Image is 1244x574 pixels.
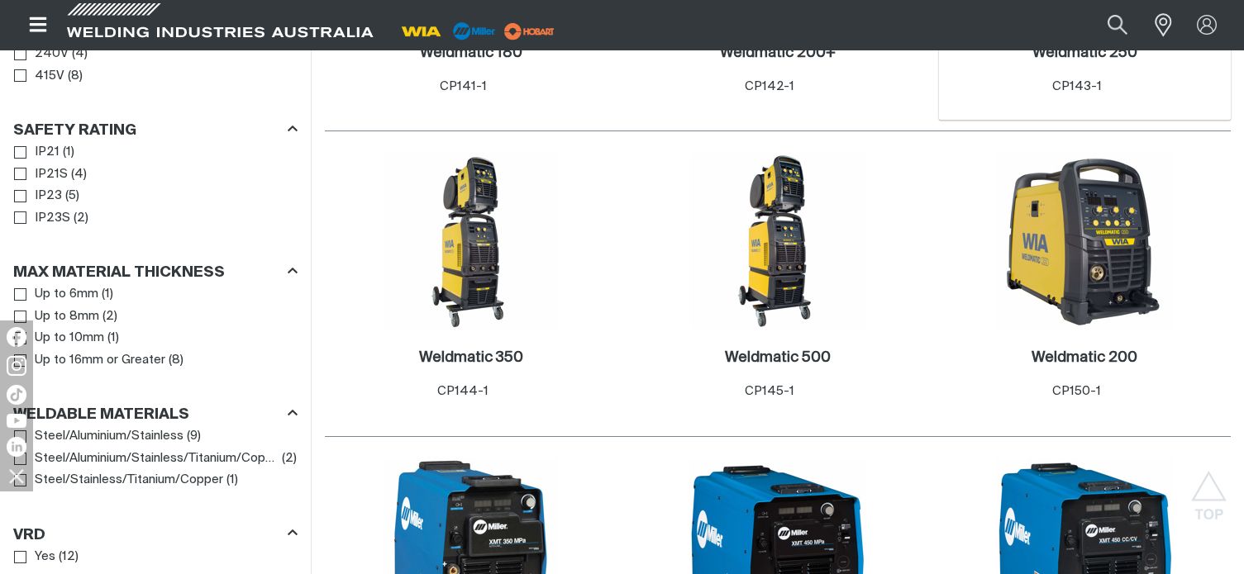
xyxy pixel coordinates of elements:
[7,385,26,405] img: TikTok
[13,261,298,283] div: Max Material Thickness
[745,385,794,397] span: CP145-1
[383,153,560,330] img: Weldmatic 350
[14,283,297,371] ul: Max Material Thickness
[14,43,69,65] a: 240V
[68,67,83,86] span: ( 8 )
[14,141,297,229] ul: Safety Rating
[35,67,64,86] span: 415V
[107,329,119,348] span: ( 1 )
[1032,44,1137,63] a: Weldmatic 250
[725,349,831,368] a: Weldmatic 500
[13,119,298,141] div: Safety Rating
[1032,350,1137,365] h2: Weldmatic 200
[437,385,489,397] span: CP144-1
[7,327,26,347] img: Facebook
[1089,7,1146,44] button: Search products
[499,19,560,44] img: miller
[35,165,68,184] span: IP21S
[499,25,560,37] a: miller
[35,471,223,490] span: Steel/Stainless/Titanium/Copper
[35,351,165,370] span: Up to 16mm or Greater
[2,462,31,490] img: hide socials
[745,80,794,93] span: CP142-1
[14,306,99,328] a: Up to 8mm
[7,356,26,376] img: Instagram
[65,187,79,206] span: ( 5 )
[14,425,297,491] ul: Weldable Materials
[35,187,62,206] span: IP23
[1052,385,1101,397] span: CP150-1
[7,414,26,428] img: YouTube
[13,121,136,140] h3: Safety Rating
[14,283,98,306] a: Up to 6mm
[59,548,79,567] span: ( 12 )
[35,449,279,468] span: Steel/Aluminium/Stainless/Titanium/Copper
[13,406,189,425] h3: Weldable Materials
[440,80,487,93] span: CP141-1
[420,45,522,60] h2: Weldmatic 180
[1069,7,1146,44] input: Product name or item number...
[35,427,184,446] span: Steel/Aluminium/Stainless
[419,350,523,365] h2: Weldmatic 350
[71,165,87,184] span: ( 4 )
[14,425,184,448] a: Steel/Aluminium/Stainless
[14,65,64,88] a: 415V
[74,209,88,228] span: ( 2 )
[14,469,223,491] a: Steel/Stainless/Titanium/Copper
[226,471,238,490] span: ( 1 )
[282,449,297,468] span: ( 2 )
[35,45,69,64] span: 240V
[35,143,60,162] span: IP21
[725,350,831,365] h2: Weldmatic 500
[13,526,45,545] h3: VRD
[102,285,113,304] span: ( 1 )
[1052,80,1102,93] span: CP143-1
[1032,349,1137,368] a: Weldmatic 200
[63,143,74,162] span: ( 1 )
[187,427,201,446] span: ( 9 )
[7,437,26,457] img: LinkedIn
[420,44,522,63] a: Weldmatic 180
[1032,45,1137,60] h2: Weldmatic 250
[1190,471,1227,508] button: Scroll to top
[14,141,60,164] a: IP21
[996,153,1173,330] img: Weldmatic 200
[13,403,298,425] div: Weldable Materials
[689,153,866,330] img: Weldmatic 500
[35,548,55,567] span: Yes
[169,351,184,370] span: ( 8 )
[419,349,523,368] a: Weldmatic 350
[14,43,297,87] ul: Power Voltage
[14,546,297,568] ul: VRD
[102,307,117,326] span: ( 2 )
[720,45,836,60] h2: Weldmatic 200+
[35,209,70,228] span: IP23S
[13,263,225,282] h3: Max Material Thickness
[720,44,836,63] a: Weldmatic 200+
[13,523,298,545] div: VRD
[72,45,88,64] span: ( 4 )
[35,329,104,348] span: Up to 10mm
[14,185,62,207] a: IP23
[14,546,55,568] a: Yes
[35,285,98,304] span: Up to 6mm
[14,448,279,470] a: Steel/Aluminium/Stainless/Titanium/Copper
[14,349,165,372] a: Up to 16mm or Greater
[14,327,104,349] a: Up to 10mm
[14,207,70,230] a: IP23S
[35,307,99,326] span: Up to 8mm
[14,164,68,186] a: IP21S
